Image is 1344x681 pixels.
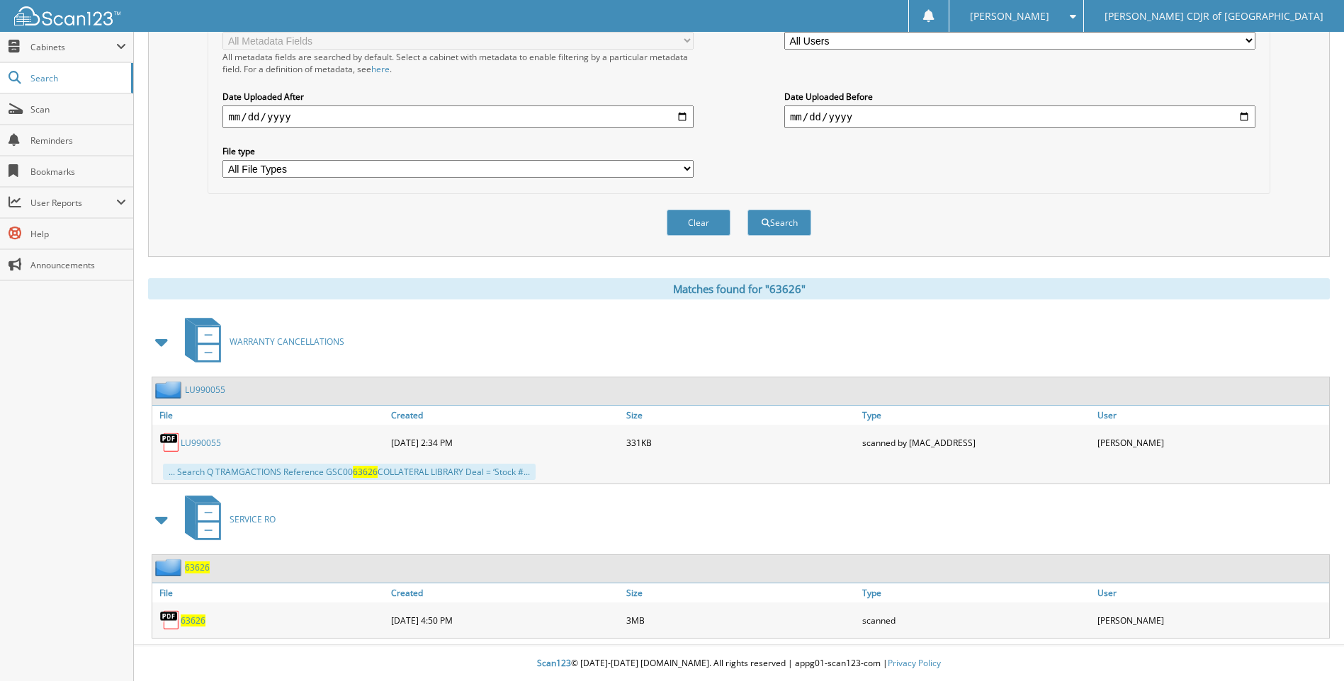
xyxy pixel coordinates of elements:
div: ... Search Q TRAMGACTIONS Reference GSC00 COLLATERAL LIBRARY Deal = ‘Stock #... [163,464,536,480]
a: WARRANTY CANCELLATIONS [176,314,344,370]
label: File type [222,145,694,157]
span: Scan123 [537,657,571,669]
input: start [222,105,694,128]
img: PDF.png [159,432,181,453]
a: Size [623,406,858,425]
a: Created [388,406,623,425]
a: File [152,583,388,602]
img: folder2.png [155,381,185,399]
span: Bookmarks [30,166,126,178]
a: Type [859,406,1094,425]
a: SERVICE RO [176,491,276,547]
span: [PERSON_NAME] [970,12,1049,21]
div: [PERSON_NAME] [1094,606,1329,634]
div: [PERSON_NAME] [1094,428,1329,457]
a: User [1094,406,1329,425]
div: [DATE] 2:34 PM [388,428,623,457]
div: © [DATE]-[DATE] [DOMAIN_NAME]. All rights reserved | appg01-scan123-com | [134,646,1344,681]
input: end [784,105,1255,128]
a: User [1094,583,1329,602]
div: scanned by [MAC_ADDRESS] [859,428,1094,457]
span: [PERSON_NAME] CDJR of [GEOGRAPHIC_DATA] [1105,12,1323,21]
img: folder2.png [155,559,185,576]
span: SERVICE RO [230,513,276,525]
span: Reminders [30,135,126,147]
a: File [152,406,388,425]
a: LU990055 [181,437,221,449]
span: WARRANTY CANCELLATIONS [230,336,344,348]
label: Date Uploaded Before [784,91,1255,103]
img: PDF.png [159,610,181,631]
img: scan123-logo-white.svg [14,6,120,25]
div: 331KB [623,428,858,457]
a: Created [388,583,623,602]
span: Announcements [30,259,126,271]
span: Search [30,72,124,84]
div: 3MB [623,606,858,634]
span: Scan [30,103,126,115]
a: here [371,63,390,75]
button: Clear [667,210,730,236]
a: Type [859,583,1094,602]
a: 63626 [185,561,210,573]
button: Search [747,210,811,236]
div: scanned [859,606,1094,634]
div: All metadata fields are searched by default. Select a cabinet with metadata to enable filtering b... [222,51,694,75]
div: Matches found for "63626" [148,278,1330,299]
span: Cabinets [30,41,116,53]
span: Help [30,228,126,240]
div: [DATE] 4:50 PM [388,606,623,634]
a: Size [623,583,858,602]
span: User Reports [30,197,116,209]
a: 63626 [181,614,205,626]
span: 63626 [353,466,378,478]
a: Privacy Policy [888,657,941,669]
label: Date Uploaded After [222,91,694,103]
a: LU990055 [185,384,225,396]
iframe: Chat Widget [1273,613,1344,681]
